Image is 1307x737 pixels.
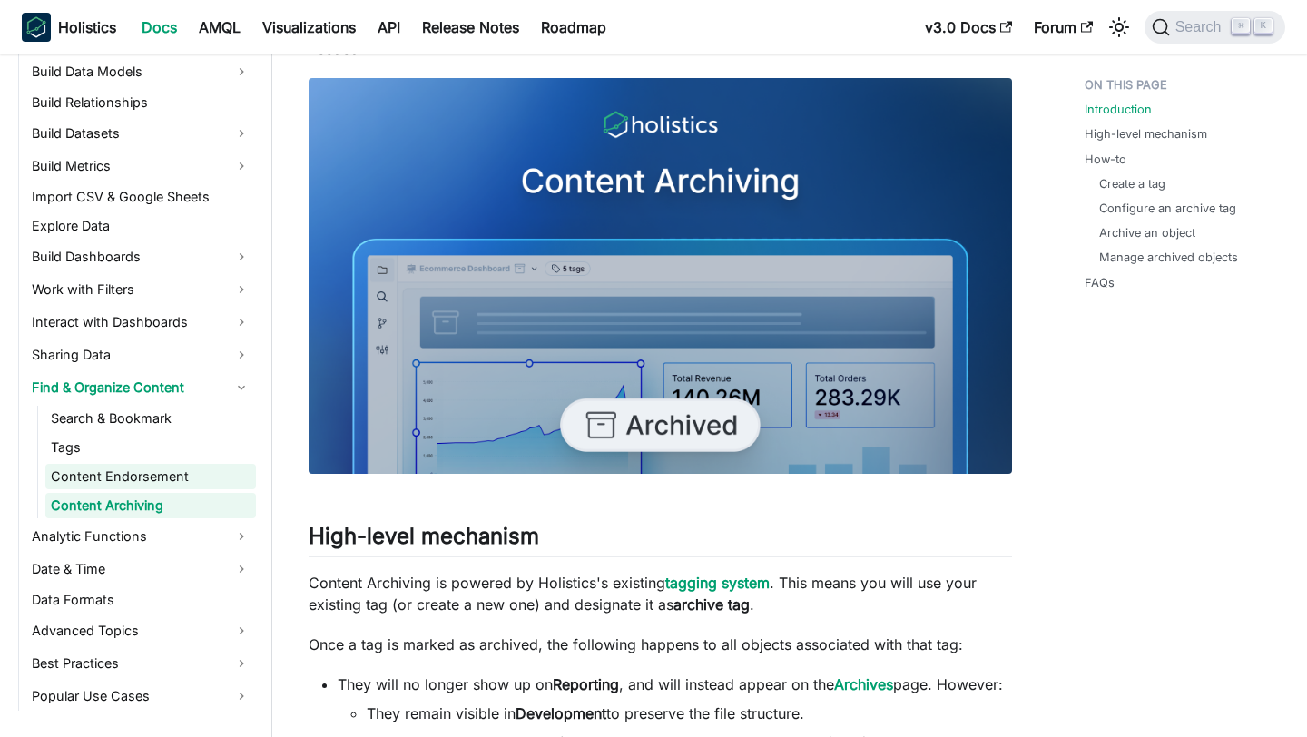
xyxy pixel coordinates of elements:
[22,13,116,42] a: HolisticsHolistics
[665,574,770,592] a: tagging system
[131,13,188,42] a: Docs
[188,13,251,42] a: AMQL
[1105,13,1134,42] button: Switch between dark and light mode (currently light mode)
[26,242,256,271] a: Build Dashboards
[1145,11,1285,44] button: Search (Command+K)
[1254,18,1273,34] kbd: K
[58,16,116,38] b: Holistics
[516,704,606,722] strong: Development
[309,78,1012,474] img: Archive feature thumbnail
[26,587,256,613] a: Data Formats
[1099,200,1236,217] a: Configure an archive tag
[553,675,619,693] strong: Reporting
[26,57,256,86] a: Build Data Models
[914,13,1023,42] a: v3.0 Docs
[1099,249,1238,266] a: Manage archived objects
[309,523,1012,557] h2: High-level mechanism
[45,493,256,518] a: Content Archiving
[367,13,411,42] a: API
[251,13,367,42] a: Visualizations
[1085,101,1152,118] a: Introduction
[26,555,256,584] a: Date & Time
[1085,125,1207,142] a: High-level mechanism
[26,119,256,148] a: Build Datasets
[1085,151,1126,168] a: How-to
[26,184,256,210] a: Import CSV & Google Sheets
[26,373,256,402] a: Find & Organize Content
[26,275,256,304] a: Work with Filters
[309,572,1012,615] p: Content Archiving is powered by Holistics's existing . This means you will use your existing tag ...
[26,152,256,181] a: Build Metrics
[45,406,256,431] a: Search & Bookmark
[309,634,1012,655] p: Once a tag is marked as archived, the following happens to all objects associated with that tag:
[530,13,617,42] a: Roadmap
[26,522,256,551] a: Analytic Functions
[26,308,256,337] a: Interact with Dashboards
[26,649,256,678] a: Best Practices
[673,595,750,614] strong: archive tag
[1170,19,1233,35] span: Search
[1023,13,1104,42] a: Forum
[26,213,256,239] a: Explore Data
[26,682,256,711] a: Popular Use Cases
[26,340,256,369] a: Sharing Data
[45,435,256,460] a: Tags
[26,90,256,115] a: Build Relationships
[1099,224,1195,241] a: Archive an object
[45,464,256,489] a: Content Endorsement
[411,13,530,42] a: Release Notes
[26,616,256,645] a: Advanced Topics
[1099,175,1165,192] a: Create a tag
[834,675,893,693] a: Archives
[22,13,51,42] img: Holistics
[1085,274,1115,291] a: FAQs
[367,703,1012,724] li: They remain visible in to preserve the file structure.
[1232,18,1250,34] kbd: ⌘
